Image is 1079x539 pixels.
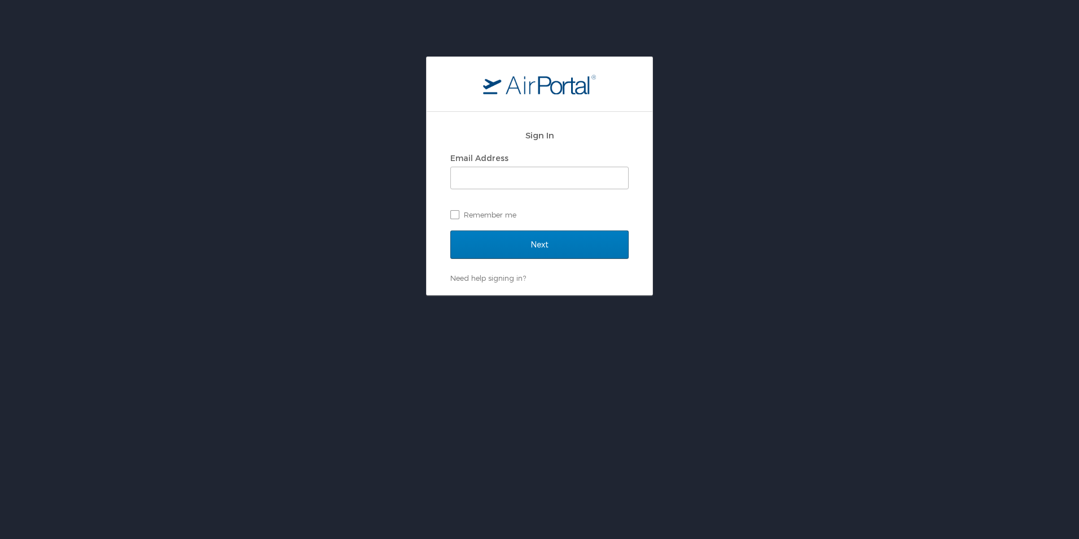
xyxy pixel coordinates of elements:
h2: Sign In [450,129,629,142]
a: Need help signing in? [450,273,526,282]
label: Remember me [450,206,629,223]
label: Email Address [450,153,508,163]
input: Next [450,231,629,259]
img: logo [483,74,596,94]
